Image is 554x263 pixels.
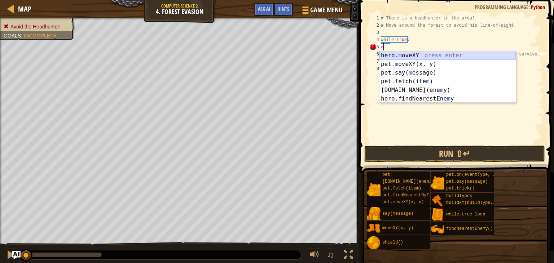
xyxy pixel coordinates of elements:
span: : [21,33,24,39]
span: : [528,4,531,10]
div: 2 [369,22,381,29]
div: 6 [369,50,381,58]
button: Toggle fullscreen [341,248,356,263]
button: ♫ [325,248,338,263]
span: [DOMAIN_NAME](enemy) [382,179,434,184]
li: Avoid the Headhunter! [4,23,69,30]
img: portrait.png [367,183,381,196]
img: portrait.png [431,176,444,190]
button: Ask AI [254,3,274,16]
span: pet.findNearestByType(type) [382,193,452,198]
button: Adjust volume [307,248,322,263]
img: portrait.png [431,222,444,236]
a: Map [14,4,31,14]
span: shield() [382,240,403,245]
img: portrait.png [367,207,381,221]
span: Avoid the Headhunter! [10,24,61,30]
img: portrait.png [431,193,444,207]
span: pet.on(eventType, handler) [446,172,514,177]
div: 3 [369,29,381,36]
span: Programming language [475,4,528,10]
span: findNearestEnemy() [446,226,493,231]
span: Ask AI [258,5,270,12]
span: pet.say(message) [446,179,488,184]
div: 7 [369,58,381,65]
span: moveXY(x, y) [382,226,413,231]
span: pet [382,172,390,177]
span: Incomplete [24,33,57,39]
span: buildTypes [446,193,472,199]
span: say(message) [382,211,413,216]
span: buildXY(buildType, x, y) [446,200,509,205]
img: portrait.png [367,222,381,235]
button: Ask AI [12,251,21,259]
span: Python [531,4,545,10]
div: 5 [369,43,381,50]
span: pet.trick() [446,186,475,191]
span: pet.fetch(item) [382,186,421,191]
span: ♫ [327,249,334,260]
span: Map [18,4,31,14]
button: Run ⇧↵ [364,146,545,162]
img: portrait.png [431,208,444,222]
button: Game Menu [296,3,347,20]
div: 8 [369,65,381,72]
div: 1 [369,14,381,22]
span: pet.moveXY(x, y) [382,200,424,205]
img: portrait.png [367,236,381,250]
div: 4 [369,36,381,43]
span: Goals [4,33,21,39]
span: while-true loop [446,212,485,217]
span: Hints [277,5,289,12]
span: Game Menu [310,5,342,15]
button: Ctrl + P: Pause [4,248,18,263]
